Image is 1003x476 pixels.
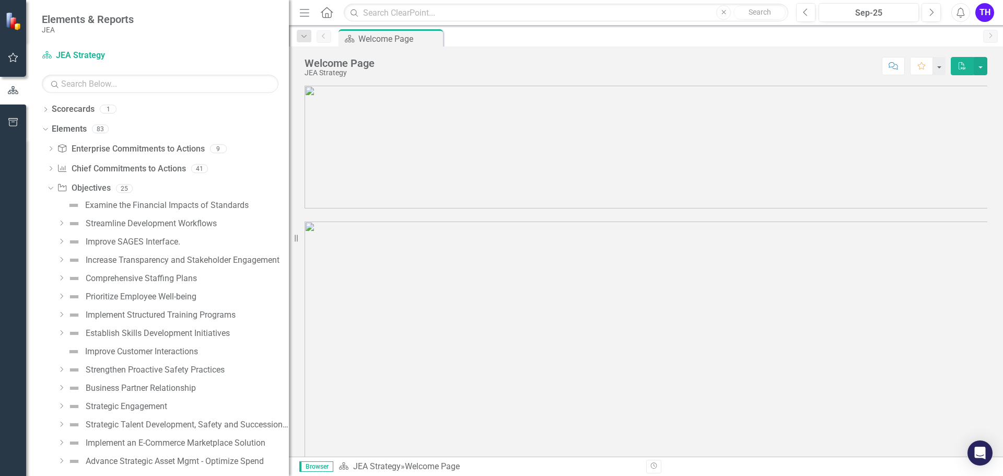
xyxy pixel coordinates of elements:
[65,398,167,415] a: Strategic Engagement
[68,455,80,468] img: Not Defined
[65,215,217,232] a: Streamline Development Workflows
[57,143,204,155] a: Enterprise Commitments to Actions
[975,3,994,22] button: TH
[86,365,225,375] div: Strengthen Proactive Safety Practices
[822,7,915,19] div: Sep-25
[42,13,134,26] span: Elements & Reports
[42,75,278,93] input: Search Below...
[191,164,208,173] div: 41
[65,252,279,269] a: Increase Transparency and Stakeholder Engagement
[85,347,198,356] div: Improve Customer Interactions
[86,310,236,320] div: Implement Structured Training Programs
[57,163,185,175] a: Chief Commitments to Actions
[52,123,87,135] a: Elements
[65,288,196,305] a: Prioritize Employee Well-being
[358,32,440,45] div: Welcome Page
[68,382,80,394] img: Not Defined
[116,184,133,193] div: 25
[68,217,80,230] img: Not Defined
[86,438,265,448] div: Implement an E-Commerce Marketplace Solution
[65,197,249,214] a: Examine the Financial Impacts of Standards
[68,291,80,303] img: Not Defined
[68,400,80,413] img: Not Defined
[305,86,987,208] img: mceclip0%20v48.png
[305,57,375,69] div: Welcome Page
[86,457,264,466] div: Advance Strategic Asset Mgmt - Optimize Spend
[68,364,80,376] img: Not Defined
[67,345,80,358] img: Not Defined
[42,26,134,34] small: JEA
[68,236,80,248] img: Not Defined
[65,453,264,470] a: Advance Strategic Asset Mgmt - Optimize Spend
[65,234,180,250] a: Improve SAGES Interface.
[967,440,993,466] div: Open Intercom Messenger
[210,144,227,153] div: 9
[68,419,80,431] img: Not Defined
[86,219,217,228] div: Streamline Development Workflows
[819,3,919,22] button: Sep-25
[68,437,80,449] img: Not Defined
[299,461,333,472] span: Browser
[86,420,289,429] div: Strategic Talent Development, Safety and Succession Planning
[86,256,279,265] div: Increase Transparency and Stakeholder Engagement
[65,435,265,451] a: Implement an E-Commerce Marketplace Solution
[68,272,80,285] img: Not Defined
[65,343,198,360] a: Improve Customer Interactions
[65,270,197,287] a: Comprehensive Staffing Plans
[86,329,230,338] div: Establish Skills Development Initiatives
[344,4,788,22] input: Search ClearPoint...
[405,461,460,471] div: Welcome Page
[65,416,289,433] a: Strategic Talent Development, Safety and Succession Planning
[68,309,80,321] img: Not Defined
[65,307,236,323] a: Implement Structured Training Programs
[68,327,80,340] img: Not Defined
[353,461,401,471] a: JEA Strategy
[65,325,230,342] a: Establish Skills Development Initiatives
[86,402,167,411] div: Strategic Engagement
[65,362,225,378] a: Strengthen Proactive Safety Practices
[52,103,95,115] a: Scorecards
[305,69,375,77] div: JEA Strategy
[339,461,638,473] div: »
[57,182,110,194] a: Objectives
[42,50,172,62] a: JEA Strategy
[68,254,80,266] img: Not Defined
[86,384,196,393] div: Business Partner Relationship
[92,125,109,134] div: 83
[733,5,786,20] button: Search
[85,201,249,210] div: Examine the Financial Impacts of Standards
[67,199,80,212] img: Not Defined
[749,8,771,16] span: Search
[100,105,116,114] div: 1
[65,380,196,397] a: Business Partner Relationship
[86,237,180,247] div: Improve SAGES Interface.
[5,12,24,30] img: ClearPoint Strategy
[86,274,197,283] div: Comprehensive Staffing Plans
[86,292,196,301] div: Prioritize Employee Well-being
